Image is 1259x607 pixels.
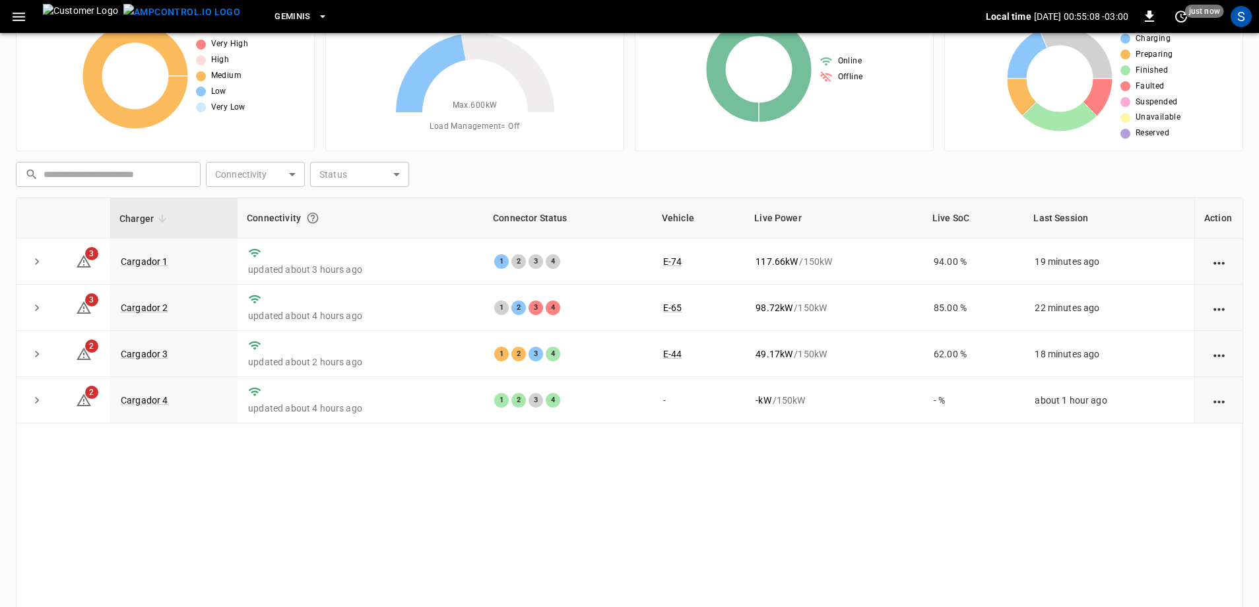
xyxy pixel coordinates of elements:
[756,301,913,314] div: / 150 kW
[1211,394,1227,407] div: action cell options
[248,263,473,276] p: updated about 3 hours ago
[923,377,1024,423] td: - %
[121,395,168,406] a: Cargador 4
[211,69,242,83] span: Medium
[756,394,771,407] p: - kW
[121,303,168,313] a: Cargador 2
[85,247,98,260] span: 3
[211,54,230,67] span: High
[1136,64,1168,77] span: Finished
[27,252,47,271] button: expand row
[511,347,526,361] div: 2
[923,331,1024,377] td: 62.00 %
[653,198,745,238] th: Vehicle
[494,254,509,269] div: 1
[663,349,682,359] a: E-44
[123,4,240,20] img: ampcontrol.io logo
[119,211,171,227] span: Charger
[1024,198,1194,238] th: Last Session
[663,303,682,313] a: E-65
[653,377,745,423] td: -
[274,9,311,24] span: Geminis
[1136,80,1165,93] span: Faulted
[529,301,543,315] div: 3
[1024,238,1194,285] td: 19 minutes ago
[546,347,560,361] div: 4
[43,4,118,29] img: Customer Logo
[76,394,92,405] a: 2
[1231,6,1252,27] div: profile-icon
[1024,331,1194,377] td: 18 minutes ago
[529,393,543,408] div: 3
[121,349,168,359] a: Cargador 3
[1136,48,1173,61] span: Preparing
[546,254,560,269] div: 4
[1194,198,1243,238] th: Action
[211,85,226,98] span: Low
[745,198,923,238] th: Live Power
[494,393,509,408] div: 1
[923,238,1024,285] td: 94.00 %
[248,309,473,322] p: updated about 4 hours ago
[1136,32,1171,46] span: Charging
[301,206,325,230] button: Connection between the charger and our software.
[85,386,98,399] span: 2
[121,256,168,267] a: Cargador 1
[756,255,913,268] div: / 150 kW
[529,347,543,361] div: 3
[923,198,1024,238] th: Live SoC
[27,344,47,364] button: expand row
[1034,10,1128,23] p: [DATE] 00:55:08 -03:00
[269,4,333,30] button: Geminis
[546,393,560,408] div: 4
[1024,377,1194,423] td: about 1 hour ago
[1211,255,1227,268] div: action cell options
[484,198,653,238] th: Connector Status
[756,255,798,268] p: 117.66 kW
[27,298,47,318] button: expand row
[986,10,1031,23] p: Local time
[923,285,1024,331] td: 85.00 %
[546,301,560,315] div: 4
[756,347,792,361] p: 49.17 kW
[211,101,245,114] span: Very Low
[453,99,498,112] span: Max. 600 kW
[1136,111,1180,124] span: Unavailable
[76,348,92,359] a: 2
[85,339,98,353] span: 2
[1185,5,1224,18] span: just now
[1136,127,1169,140] span: Reserved
[211,38,249,51] span: Very High
[511,393,526,408] div: 2
[511,301,526,315] div: 2
[1211,347,1227,361] div: action cell options
[494,347,509,361] div: 1
[247,206,474,230] div: Connectivity
[511,254,526,269] div: 2
[838,71,863,84] span: Offline
[756,394,913,407] div: / 150 kW
[85,293,98,306] span: 3
[529,254,543,269] div: 3
[430,120,519,133] span: Load Management = Off
[1171,6,1192,27] button: set refresh interval
[756,301,792,314] p: 98.72 kW
[838,55,862,68] span: Online
[1024,285,1194,331] td: 22 minutes ago
[663,256,682,267] a: E-74
[1136,96,1178,109] span: Suspended
[248,402,473,415] p: updated about 4 hours ago
[248,355,473,369] p: updated about 2 hours ago
[494,301,509,315] div: 1
[756,347,913,361] div: / 150 kW
[1211,301,1227,314] div: action cell options
[27,390,47,410] button: expand row
[76,255,92,266] a: 3
[76,301,92,312] a: 3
